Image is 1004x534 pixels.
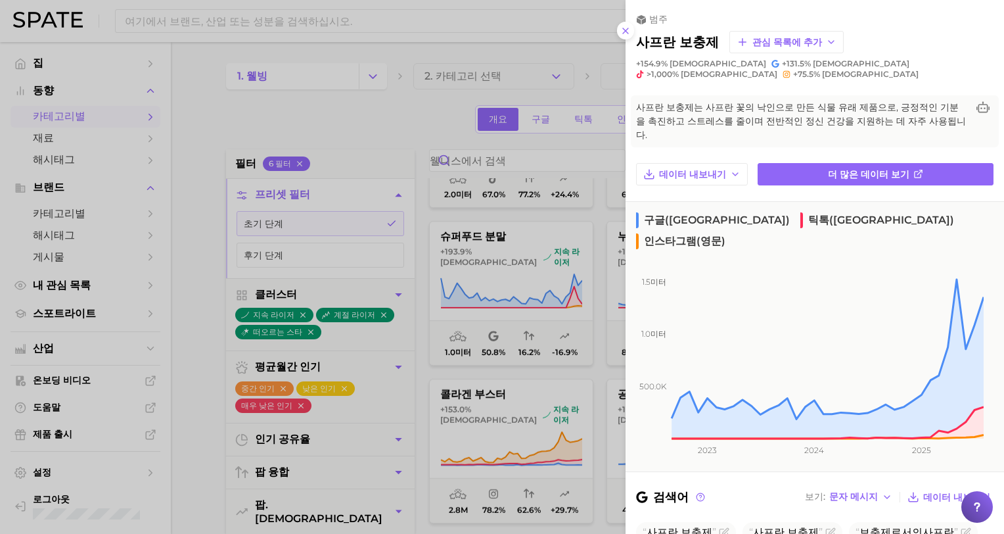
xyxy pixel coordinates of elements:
[636,101,967,142] span: 사프란 보충제는 사프란 꽃의 낙인으로 만든 식물 유래 제품으로, 긍정적인 기분을 촉진하고 스트레스를 줄이며 전반적인 정신 건강을 지원하는 데 자주 사용됩니다.
[729,31,844,53] button: 관심 목록에 추가
[659,169,726,180] span: 데이터 내보내기
[670,59,766,69] span: [DEMOGRAPHIC_DATA]
[644,214,790,228] font: 구글([GEOGRAPHIC_DATA])
[647,69,679,79] span: >1,000%
[923,492,990,503] span: 데이터 내보내기
[904,488,993,506] button: 데이터 내보내기
[644,235,725,249] font: 인스타그램(영문)
[636,59,668,68] span: +154.9%
[649,13,668,26] span: 범주
[828,169,909,180] span: 더 많은 데이터 보기
[793,69,820,79] span: +75.5%
[829,493,878,500] span: 문자 메시지
[802,489,896,506] button: 보기문자 메시지
[698,445,717,455] tspan: 2023
[636,163,748,185] button: 데이터 내보내기
[758,163,993,185] a: 더 많은 데이터 보기
[808,214,954,228] font: 틱톡([GEOGRAPHIC_DATA])
[681,69,777,80] span: [DEMOGRAPHIC_DATA]
[822,69,919,80] span: [DEMOGRAPHIC_DATA]
[653,489,689,505] font: 검색어
[813,59,909,69] span: [DEMOGRAPHIC_DATA]
[804,445,824,455] tspan: 2024
[912,445,931,455] tspan: 2025
[752,37,822,48] span: 관심 목록에 추가
[805,493,825,500] span: 보기
[782,59,811,68] span: +131.5%
[636,34,719,51] h2: 사프란 보충제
